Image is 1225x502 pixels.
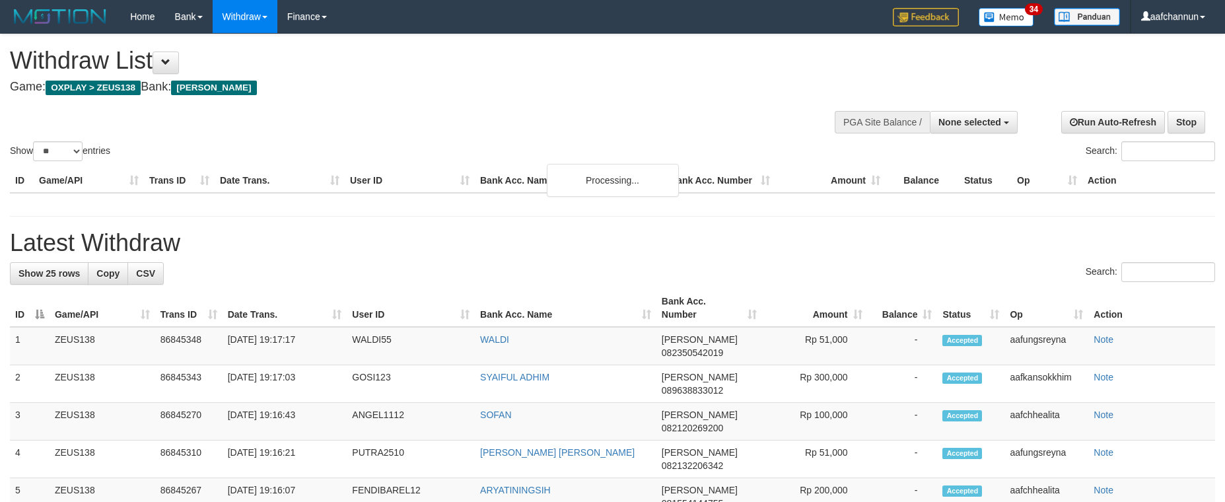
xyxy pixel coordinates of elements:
span: CSV [136,268,155,279]
label: Search: [1086,262,1215,282]
td: WALDI55 [347,327,475,365]
td: aafchhealita [1004,403,1088,441]
td: 86845270 [155,403,223,441]
th: ID [10,168,34,193]
a: [PERSON_NAME] [PERSON_NAME] [480,447,635,458]
td: - [868,403,938,441]
a: SOFAN [480,410,511,420]
a: WALDI [480,334,509,345]
th: Date Trans.: activate to sort column ascending [223,289,347,327]
span: Show 25 rows [18,268,80,279]
td: 2 [10,365,50,403]
th: Status [959,168,1012,193]
th: Game/API [34,168,144,193]
span: Copy [96,268,120,279]
span: Copy 082120269200 to clipboard [662,423,723,433]
span: [PERSON_NAME] [171,81,256,95]
div: Processing... [547,164,679,197]
td: 1 [10,327,50,365]
th: Amount [775,168,886,193]
span: [PERSON_NAME] [662,334,738,345]
a: Note [1094,410,1113,420]
th: Bank Acc. Number: activate to sort column ascending [656,289,762,327]
td: PUTRA2510 [347,441,475,478]
th: Balance: activate to sort column ascending [868,289,938,327]
th: Balance [886,168,959,193]
th: Action [1088,289,1215,327]
th: Status: activate to sort column ascending [937,289,1004,327]
h1: Withdraw List [10,48,804,74]
a: Note [1094,485,1113,495]
a: SYAIFUL ADHIM [480,372,549,382]
td: [DATE] 19:17:03 [223,365,347,403]
button: None selected [930,111,1018,133]
td: ANGEL1112 [347,403,475,441]
td: - [868,327,938,365]
div: PGA Site Balance / [835,111,930,133]
td: ZEUS138 [50,327,155,365]
td: 86845343 [155,365,223,403]
a: Note [1094,447,1113,458]
input: Search: [1121,141,1215,161]
td: 3 [10,403,50,441]
th: Date Trans. [215,168,345,193]
span: [PERSON_NAME] [662,447,738,458]
label: Show entries [10,141,110,161]
a: Stop [1168,111,1205,133]
label: Search: [1086,141,1215,161]
input: Search: [1121,262,1215,282]
td: Rp 51,000 [762,441,868,478]
a: CSV [127,262,164,285]
a: ARYATININGSIH [480,485,551,495]
td: aafungsreyna [1004,441,1088,478]
td: 86845348 [155,327,223,365]
td: Rp 100,000 [762,403,868,441]
th: User ID [345,168,475,193]
span: Copy 082350542019 to clipboard [662,347,723,358]
th: Action [1082,168,1215,193]
th: User ID: activate to sort column ascending [347,289,475,327]
a: Run Auto-Refresh [1061,111,1165,133]
td: 4 [10,441,50,478]
th: Trans ID [144,168,215,193]
td: GOSI123 [347,365,475,403]
th: Amount: activate to sort column ascending [762,289,868,327]
th: Op: activate to sort column ascending [1004,289,1088,327]
td: - [868,441,938,478]
td: ZEUS138 [50,403,155,441]
a: Copy [88,262,128,285]
span: OXPLAY > ZEUS138 [46,81,141,95]
th: Game/API: activate to sort column ascending [50,289,155,327]
span: [PERSON_NAME] [662,372,738,382]
a: Note [1094,334,1113,345]
th: Trans ID: activate to sort column ascending [155,289,223,327]
td: [DATE] 19:16:21 [223,441,347,478]
th: Op [1012,168,1082,193]
td: ZEUS138 [50,365,155,403]
h1: Latest Withdraw [10,230,1215,256]
td: Rp 300,000 [762,365,868,403]
span: Accepted [942,410,982,421]
th: Bank Acc. Name [475,168,665,193]
h4: Game: Bank: [10,81,804,94]
td: aafungsreyna [1004,327,1088,365]
td: 86845310 [155,441,223,478]
span: Copy 089638833012 to clipboard [662,385,723,396]
span: Accepted [942,448,982,459]
td: Rp 51,000 [762,327,868,365]
td: - [868,365,938,403]
span: Accepted [942,373,982,384]
td: [DATE] 19:17:17 [223,327,347,365]
span: 34 [1025,3,1043,15]
span: None selected [938,117,1001,127]
img: MOTION_logo.png [10,7,110,26]
td: ZEUS138 [50,441,155,478]
span: Accepted [942,335,982,346]
span: [PERSON_NAME] [662,485,738,495]
span: Copy 082132206342 to clipboard [662,460,723,471]
img: panduan.png [1054,8,1120,26]
td: aafkansokkhim [1004,365,1088,403]
td: [DATE] 19:16:43 [223,403,347,441]
span: [PERSON_NAME] [662,410,738,420]
a: Show 25 rows [10,262,88,285]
